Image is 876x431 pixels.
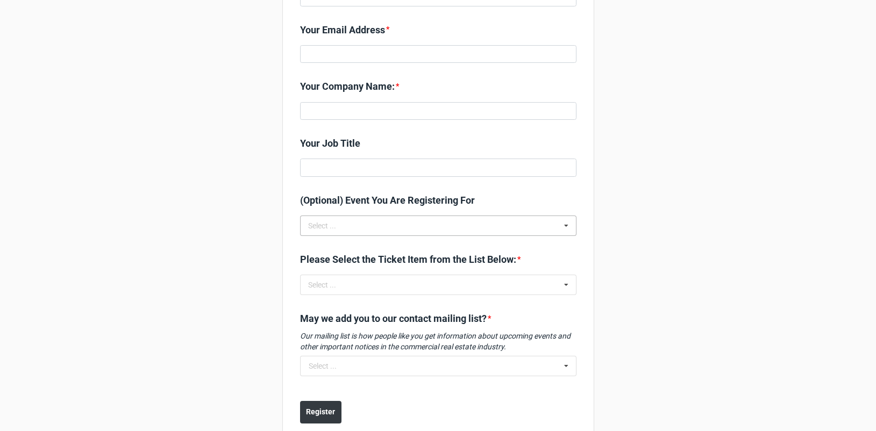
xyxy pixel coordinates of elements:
div: Select ... [305,279,352,291]
label: May we add you to our contact mailing list? [300,311,487,326]
label: (Optional) Event You Are Registering For [300,193,475,208]
div: Select ... [305,220,352,232]
label: Your Company Name: [300,79,395,94]
div: Select ... [309,362,337,370]
b: Register [306,406,335,418]
label: Your Email Address [300,23,385,38]
label: Your Job Title [300,136,360,151]
label: Please Select the Ticket Item from the List Below: [300,252,516,267]
em: Our mailing list is how people like you get information about upcoming events and other important... [300,332,571,351]
button: Register [300,401,341,423]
